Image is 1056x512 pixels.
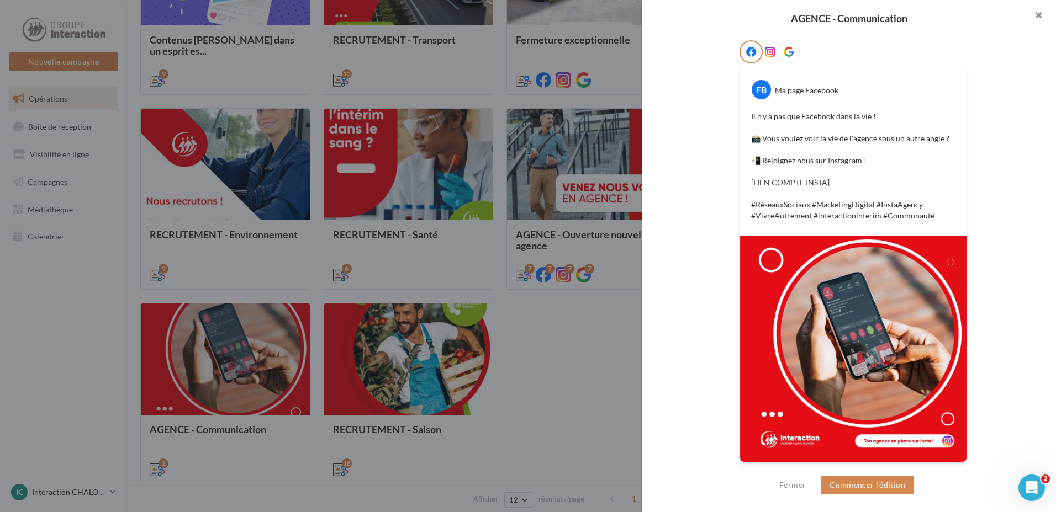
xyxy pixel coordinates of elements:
[740,462,967,477] div: La prévisualisation est non-contractuelle
[751,111,955,221] p: Il n'y a pas que Facebook dans la vie ! 📸 Vous voulez voir la vie de l'agence sous un autre angle...
[775,478,810,492] button: Fermer
[821,476,914,494] button: Commencer l'édition
[1018,474,1045,501] iframe: Intercom live chat
[775,85,838,96] div: Ma page Facebook
[1041,474,1050,483] span: 2
[752,80,771,99] div: FB
[659,13,1038,23] div: AGENCE - Communication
